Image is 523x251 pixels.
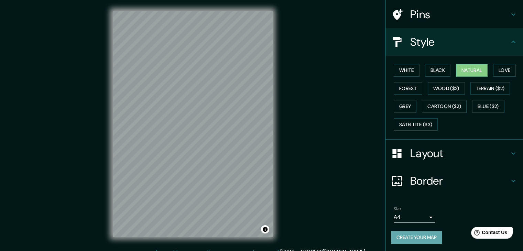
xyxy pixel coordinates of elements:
button: Natural [456,64,488,77]
div: Pins [385,1,523,28]
button: White [394,64,420,77]
h4: Pins [410,8,509,21]
button: Satellite ($3) [394,118,438,131]
iframe: Help widget launcher [462,224,515,243]
button: Wood ($2) [428,82,465,95]
h4: Layout [410,146,509,160]
div: Style [385,28,523,56]
button: Cartoon ($2) [422,100,467,113]
h4: Style [410,35,509,49]
div: Layout [385,140,523,167]
div: A4 [394,212,435,223]
button: Forest [394,82,422,95]
label: Size [394,206,401,212]
canvas: Map [113,11,273,237]
button: Terrain ($2) [470,82,510,95]
button: Blue ($2) [472,100,504,113]
div: Border [385,167,523,195]
button: Love [493,64,516,77]
button: Grey [394,100,416,113]
button: Toggle attribution [261,225,269,233]
h4: Border [410,174,509,188]
button: Black [425,64,451,77]
button: Create your map [391,231,442,244]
